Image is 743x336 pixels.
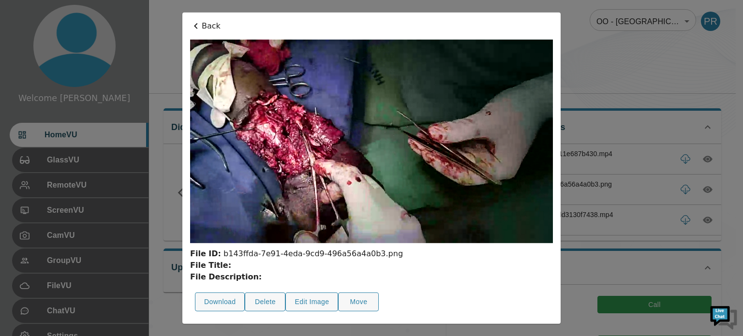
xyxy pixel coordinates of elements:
div: b143ffda-7e91-4eda-9cd9-496a56a4a0b3.png [190,248,553,260]
img: d_736959983_company_1615157101543_736959983 [16,45,41,69]
p: Back [190,20,553,31]
button: Move [338,292,379,311]
button: Delete [245,292,285,311]
div: Minimize live chat window [159,5,182,28]
strong: File Title: [190,261,231,270]
button: Download [195,292,245,311]
textarea: Type your message and hit 'Enter' [5,229,184,263]
strong: File Description: [190,272,262,281]
strong: File ID: [190,249,221,258]
img: b143ffda-7e91-4eda-9cd9-496a56a4a0b3.png [190,39,553,243]
div: Chat with us now [50,51,163,63]
span: We're online! [56,104,134,202]
img: Chat Widget [709,302,738,331]
button: Edit Image [285,292,338,311]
